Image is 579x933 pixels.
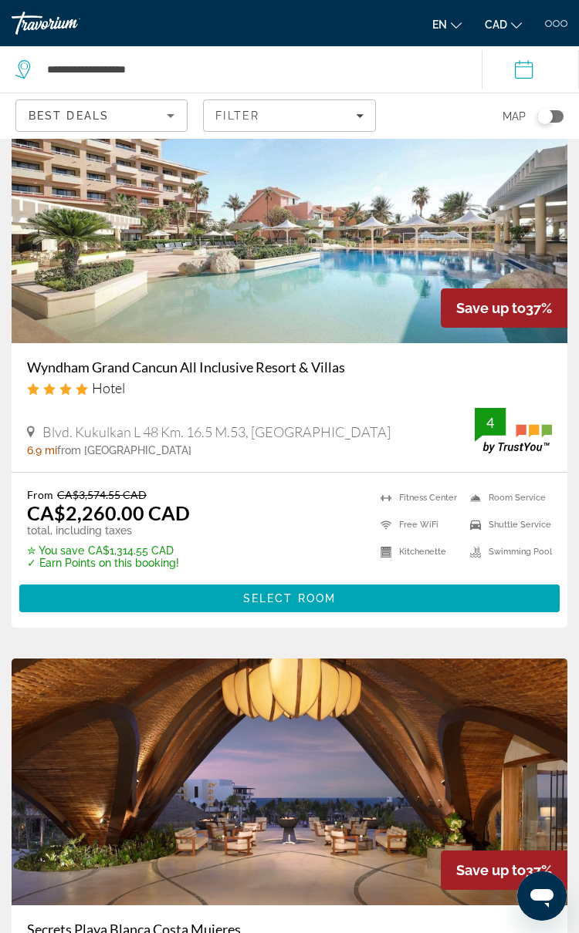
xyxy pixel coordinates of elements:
[27,379,552,396] div: 4 star Hotel
[475,413,506,432] div: 4
[19,588,560,605] a: Select Room
[92,379,125,396] span: Hotel
[243,592,336,605] span: Select Room
[432,19,447,31] span: en
[462,488,552,507] li: Room Service
[27,444,57,456] span: 6.9 mi
[373,488,462,507] li: Fitness Center
[27,524,190,537] p: total, including taxes
[42,423,391,440] span: Blvd. Kukulkan L 48 Km. 16.5 M.53, [GEOGRAPHIC_DATA]
[456,862,526,878] span: Save up to
[373,542,462,561] li: Kitchenette
[19,584,560,612] button: Select Room
[485,13,522,35] button: Change currency
[27,359,552,376] a: Wyndham Grand Cancun All Inclusive Resort & Villas
[27,544,84,557] span: ✮ You save
[432,13,462,35] button: Change language
[475,408,552,453] img: TrustYou guest rating badge
[57,444,191,456] span: from [GEOGRAPHIC_DATA]
[526,109,564,123] button: Toggle map
[215,109,259,122] span: Filter
[12,12,127,35] a: Travorium
[485,19,507,31] span: CAD
[462,542,552,561] li: Swimming Pool
[27,501,190,524] ins: CA$2,260.00 CAD
[27,557,190,569] p: ✓ Earn Points on this booking!
[57,488,147,501] del: CA$3,574.55 CAD
[456,300,526,316] span: Save up to
[517,871,567,921] iframe: Button to launch messaging window
[441,288,567,328] div: 37%
[29,109,109,122] span: Best Deals
[373,515,462,534] li: Free WiFi
[441,850,567,890] div: 37%
[46,58,459,81] input: Search hotel destination
[27,488,53,501] span: From
[203,99,375,132] button: Filters
[12,658,567,905] img: Secrets Playa Blanca Costa Mujeres
[29,106,174,125] mat-select: Sort by
[482,46,579,93] button: Select check in and out date
[12,96,567,343] img: Wyndham Grand Cancun All Inclusive Resort & Villas
[503,106,526,127] span: Map
[462,515,552,534] li: Shuttle Service
[27,544,190,557] p: CA$1,314.55 CAD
